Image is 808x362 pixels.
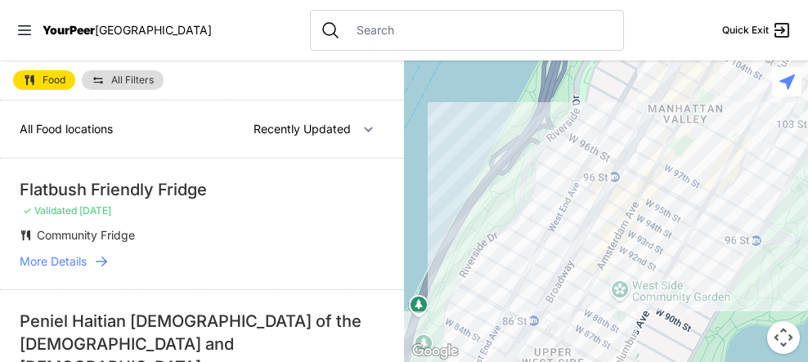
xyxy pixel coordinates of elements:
[23,204,77,217] span: ✓ Validated
[20,122,113,136] span: All Food locations
[20,253,384,270] a: More Details
[43,25,212,35] a: YourPeer[GEOGRAPHIC_DATA]
[408,341,462,362] img: Google
[722,20,792,40] a: Quick Exit
[37,228,135,242] span: Community Fridge
[722,24,769,37] span: Quick Exit
[82,70,164,90] a: All Filters
[13,70,75,90] a: Food
[43,23,95,37] span: YourPeer
[20,253,87,270] span: More Details
[347,22,613,38] input: Search
[20,178,384,201] div: Flatbush Friendly Fridge
[408,341,462,362] a: Open this area in Google Maps (opens a new window)
[79,204,111,217] span: [DATE]
[767,321,800,354] button: Map camera controls
[95,23,212,37] span: [GEOGRAPHIC_DATA]
[111,75,154,85] span: All Filters
[43,75,65,85] span: Food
